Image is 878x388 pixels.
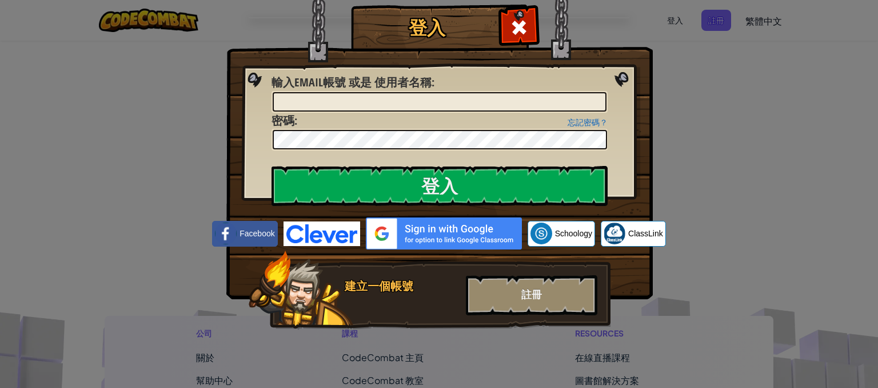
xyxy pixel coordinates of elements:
span: Facebook [240,228,274,239]
img: gplus_sso_button2.svg [366,217,522,250]
div: 註冊 [466,275,597,315]
label: : [272,113,297,129]
h1: 登入 [354,18,500,38]
div: 建立一個帳號 [345,278,459,295]
img: clever-logo-blue.png [284,221,360,246]
span: Schoology [555,228,592,239]
img: classlink-logo-small.png [604,223,625,244]
span: ClassLink [628,228,663,239]
img: facebook_small.png [215,223,237,244]
a: 忘記密碼？ [568,118,608,127]
label: : [272,74,434,91]
span: 輸入Email帳號 或是 使用者名稱 [272,74,432,90]
input: 登入 [272,166,608,206]
img: schoology.png [530,223,552,244]
span: 密碼 [272,113,294,128]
